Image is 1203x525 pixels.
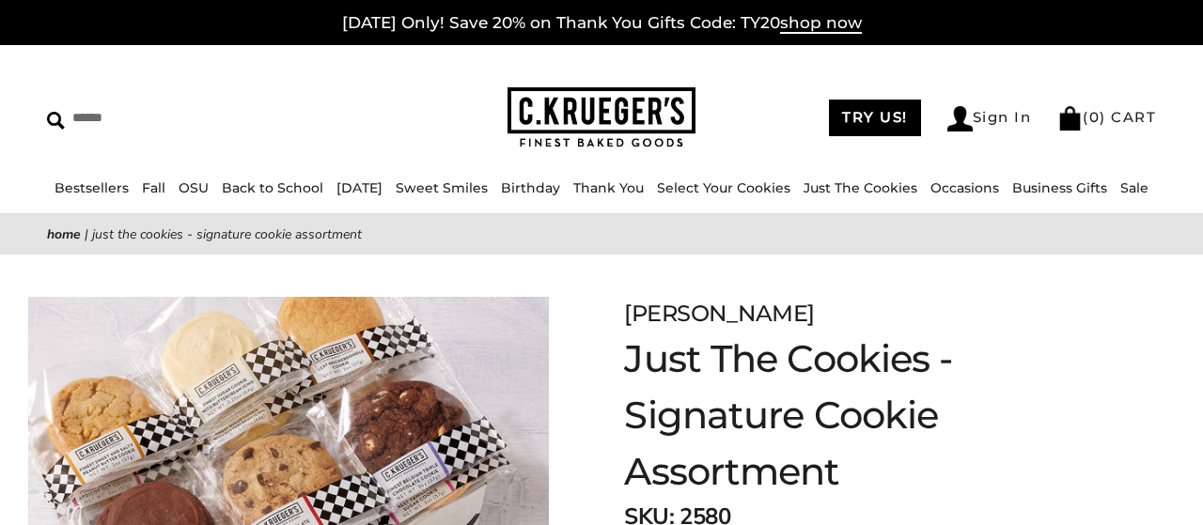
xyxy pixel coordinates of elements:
[1057,106,1083,131] img: Bag
[342,13,862,34] a: [DATE] Only! Save 20% on Thank You Gifts Code: TY20shop now
[1120,179,1148,196] a: Sale
[624,331,1109,500] h1: Just The Cookies - Signature Cookie Assortment
[804,179,917,196] a: Just The Cookies
[1057,108,1156,126] a: (0) CART
[780,13,862,34] span: shop now
[47,103,302,132] input: Search
[573,179,644,196] a: Thank You
[85,225,88,243] span: |
[947,106,973,131] img: Account
[92,225,362,243] span: Just The Cookies - Signature Cookie Assortment
[336,179,383,196] a: [DATE]
[930,179,999,196] a: Occasions
[396,179,488,196] a: Sweet Smiles
[222,179,323,196] a: Back to School
[47,225,81,243] a: Home
[624,297,1109,331] div: [PERSON_NAME]
[142,179,165,196] a: Fall
[947,106,1032,131] a: Sign In
[501,179,560,196] a: Birthday
[1012,179,1107,196] a: Business Gifts
[657,179,790,196] a: Select Your Cookies
[1089,108,1101,126] span: 0
[47,224,1156,245] nav: breadcrumbs
[179,179,209,196] a: OSU
[47,112,65,130] img: Search
[55,179,129,196] a: Bestsellers
[829,100,921,136] a: TRY US!
[508,87,695,148] img: C.KRUEGER'S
